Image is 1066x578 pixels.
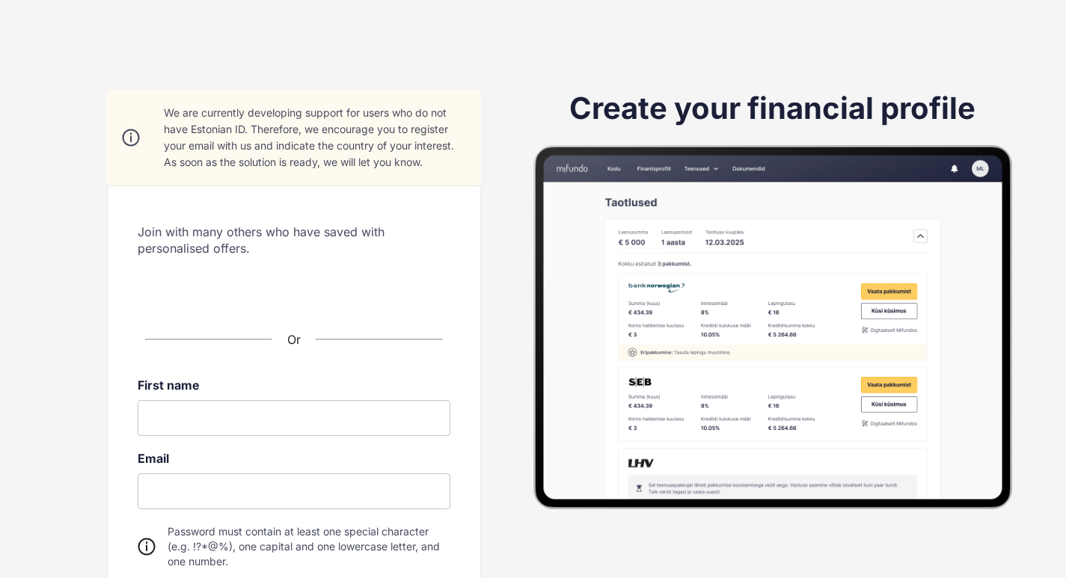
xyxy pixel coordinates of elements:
[287,332,301,347] span: Or
[167,270,421,303] iframe: Bouton "Se connecter avec Google"
[138,378,450,393] label: First name
[533,145,1012,509] img: Example of score in phone
[164,105,466,170] div: We are currently developing support for users who do not have Estonian ID. Therefore, we encourag...
[168,524,450,569] span: Password must contain at least one special character (e.g. !?*@%), one capital and one lowercase ...
[138,224,450,256] span: Join with many others who have saved with personalised offers.
[138,451,450,466] label: Email
[569,90,975,127] h1: Create your financial profile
